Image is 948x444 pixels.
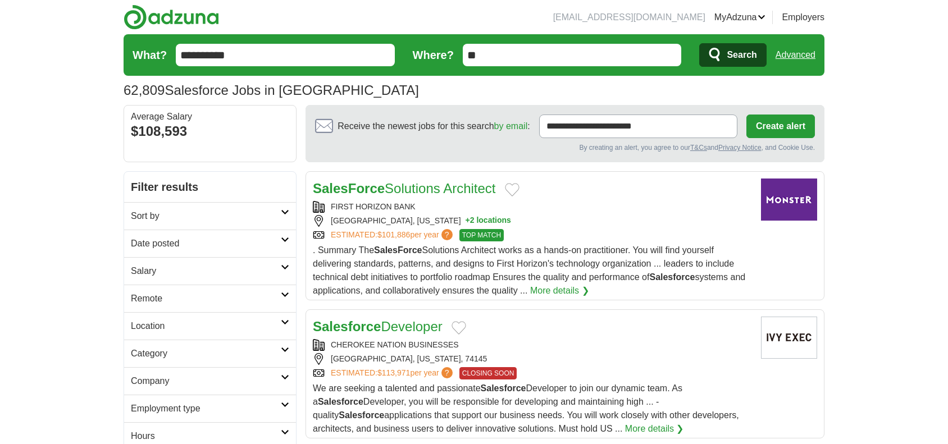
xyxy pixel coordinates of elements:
button: Add to favorite jobs [505,183,519,196]
h2: Salary [131,264,281,278]
a: SalesforceDeveloper [313,319,443,334]
div: Average Salary [131,112,289,121]
a: Employers [782,11,824,24]
button: +2 locations [466,215,511,227]
button: Create alert [746,115,815,138]
strong: Salesforce [649,272,695,282]
label: What? [133,47,167,63]
h2: Sort by [131,209,281,223]
h2: Date posted [131,237,281,250]
a: Category [124,340,296,367]
li: [EMAIL_ADDRESS][DOMAIN_NAME] [553,11,705,24]
h2: Category [131,347,281,360]
strong: Salesforce [339,410,384,420]
h2: Company [131,374,281,388]
strong: SalesForce [313,181,385,196]
a: Advanced [776,44,815,66]
span: TOP MATCH [459,229,504,241]
h2: Employment type [131,402,281,415]
strong: Salesforce [318,397,363,406]
a: Location [124,312,296,340]
img: Adzuna logo [124,4,219,30]
a: More details ❯ [530,284,589,297]
a: More details ❯ [625,422,684,436]
button: Add to favorite jobs [452,321,466,335]
span: $113,971 [377,368,410,377]
a: ESTIMATED:$113,971per year? [331,367,455,379]
span: $101,886 [377,230,410,239]
div: $108,593 [131,121,289,141]
span: ? [441,367,453,378]
h2: Remote [131,292,281,305]
span: Search [727,44,756,66]
h2: Hours [131,429,281,443]
a: MyAdzuna [714,11,766,24]
strong: Salesforce [313,319,381,334]
strong: SalesForce [374,245,422,255]
span: CLOSING SOON [459,367,517,379]
a: Privacy Notice [718,144,762,152]
span: ? [441,229,453,240]
label: Where? [413,47,454,63]
a: Salary [124,257,296,285]
div: [GEOGRAPHIC_DATA], [US_STATE] [313,215,752,227]
a: Employment type [124,395,296,422]
span: + [466,215,470,227]
a: Date posted [124,230,296,257]
span: Receive the newest jobs for this search : [338,120,530,133]
span: 62,809 [124,80,165,100]
a: SalesForceSolutions Architect [313,181,496,196]
img: Company logo [761,317,817,359]
strong: Salesforce [481,383,526,393]
h2: Filter results [124,172,296,202]
div: FIRST HORIZON BANK [313,201,752,213]
a: ESTIMATED:$101,886per year? [331,229,455,241]
button: Search [699,43,766,67]
h1: Salesforce Jobs in [GEOGRAPHIC_DATA] [124,83,419,98]
a: Remote [124,285,296,312]
a: by email [494,121,528,131]
img: Company logo [761,178,817,221]
span: We are seeking a talented and passionate Developer to join our dynamic team. As a Developer, you ... [313,383,739,433]
div: [GEOGRAPHIC_DATA], [US_STATE], 74145 [313,353,752,365]
h2: Location [131,319,281,333]
span: . Summary The Solutions Architect works as a hands-on practitioner. You will find yourself delive... [313,245,745,295]
div: CHEROKEE NATION BUSINESSES [313,339,752,351]
a: Sort by [124,202,296,230]
a: T&Cs [690,144,707,152]
a: Company [124,367,296,395]
div: By creating an alert, you agree to our and , and Cookie Use. [315,143,815,153]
